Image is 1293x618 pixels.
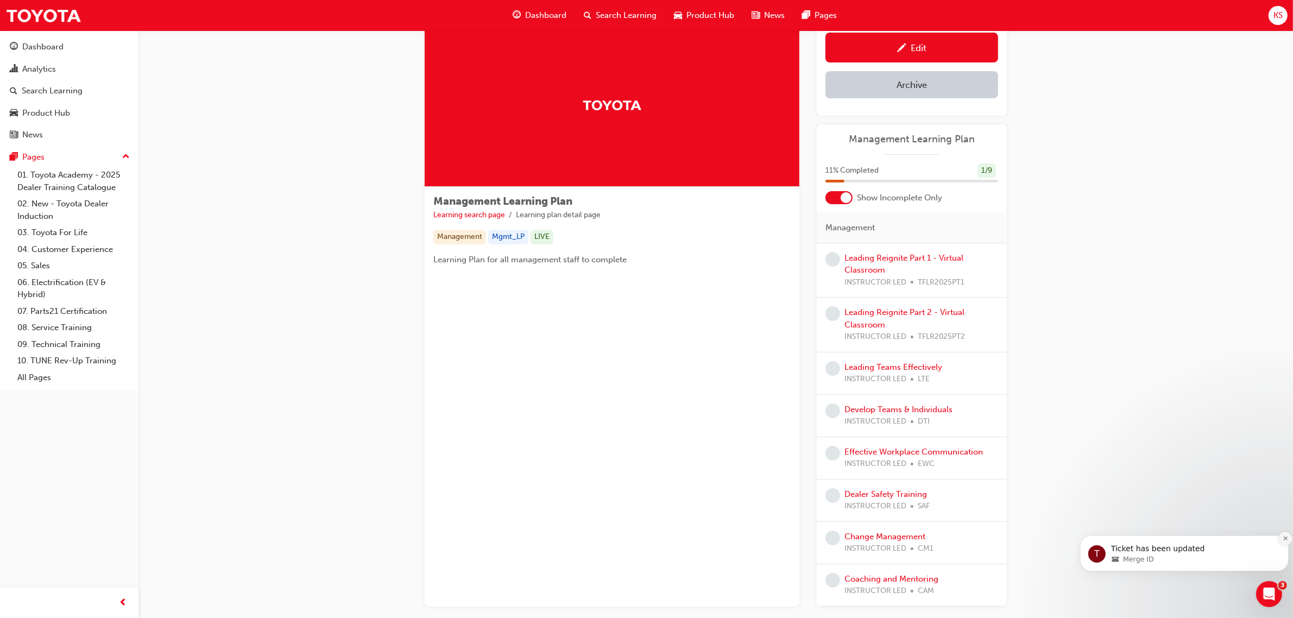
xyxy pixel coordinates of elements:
[10,153,18,162] span: pages-icon
[1256,581,1282,607] iframe: Intercom live chat
[764,9,785,22] span: News
[13,196,134,224] a: 02. New - Toyota Dealer Induction
[844,543,906,555] span: INSTRUCTOR LED
[844,405,953,414] a: Develop Teams & Individuals
[802,9,810,22] span: pages-icon
[918,500,930,513] span: SAF
[1273,9,1283,22] span: KS
[10,130,18,140] span: news-icon
[22,107,70,119] div: Product Hub
[22,129,43,141] div: News
[513,9,521,22] span: guage-icon
[844,458,906,470] span: INSTRUCTOR LED
[674,9,682,22] span: car-icon
[844,585,906,597] span: INSTRUCTOR LED
[433,210,505,219] a: Learning search page
[825,133,998,146] a: Management Learning Plan
[844,362,942,372] a: Leading Teams Effectively
[22,151,45,163] div: Pages
[4,103,134,123] a: Product Hub
[13,336,134,353] a: 09. Technical Training
[10,65,18,74] span: chart-icon
[844,331,906,343] span: INSTRUCTOR LED
[584,9,591,22] span: search-icon
[13,303,134,320] a: 07. Parts21 Certification
[844,307,964,330] a: Leading Reignite Part 2 - Virtual Classroom
[825,33,998,62] a: Edit
[13,167,134,196] a: 01. Toyota Academy - 2025 Dealer Training Catalogue
[752,9,760,22] span: news-icon
[686,9,734,22] span: Product Hub
[918,276,964,289] span: TFLR2025PT1
[22,63,56,75] div: Analytics
[516,209,601,222] li: Learning plan detail page
[22,41,64,53] div: Dashboard
[22,85,83,97] div: Search Learning
[825,252,840,267] span: learningRecordVerb_NONE-icon
[918,585,934,597] span: CAM
[825,361,840,376] span: learningRecordVerb_NONE-icon
[504,4,575,27] a: guage-iconDashboard
[433,255,627,264] span: Learning Plan for all management staff to complete
[5,3,81,28] img: Trak
[10,86,17,96] span: search-icon
[825,403,840,418] span: learningRecordVerb_NONE-icon
[531,230,553,244] div: LIVE
[918,373,930,386] span: LTE
[665,4,743,27] a: car-iconProduct Hub
[897,43,906,54] span: pencil-icon
[793,4,846,27] a: pages-iconPages
[918,458,935,470] span: EWC
[844,500,906,513] span: INSTRUCTOR LED
[582,96,642,115] img: Trak
[4,125,134,145] a: News
[10,42,18,52] span: guage-icon
[4,147,134,167] button: Pages
[825,222,875,234] span: Management
[13,274,134,303] a: 06. Electrification (EV & Hybrid)
[743,4,793,27] a: news-iconNews
[433,195,572,207] span: Management Learning Plan
[825,446,840,461] span: learningRecordVerb_NONE-icon
[844,447,983,457] a: Effective Workplace Communication
[825,165,879,177] span: 11 % Completed
[918,331,965,343] span: TFLR2025PT2
[122,150,130,164] span: up-icon
[13,352,134,369] a: 10. TUNE Rev-Up Training
[13,241,134,258] a: 04. Customer Experience
[488,230,528,244] div: Mgmt_LP
[897,79,927,90] div: Archive
[596,9,657,22] span: Search Learning
[911,42,926,53] div: Edit
[918,543,934,555] span: CM1
[825,531,840,545] span: learningRecordVerb_NONE-icon
[918,415,930,428] span: DTI
[4,37,134,57] a: Dashboard
[1269,6,1288,25] button: KS
[857,192,942,204] span: Show Incomplete Only
[4,35,134,147] button: DashboardAnalyticsSearch LearningProduct HubNews
[844,253,963,275] a: Leading Reignite Part 1 - Virtual Classroom
[825,306,840,321] span: learningRecordVerb_NONE-icon
[844,532,925,541] a: Change Management
[119,596,128,610] span: prev-icon
[575,4,665,27] a: search-iconSearch Learning
[844,415,906,428] span: INSTRUCTOR LED
[13,369,134,386] a: All Pages
[433,230,486,244] div: Management
[825,71,998,98] button: Archive
[525,9,566,22] span: Dashboard
[1076,513,1293,589] iframe: Intercom notifications message
[815,9,837,22] span: Pages
[13,257,134,274] a: 05. Sales
[1278,581,1287,590] span: 3
[4,81,134,101] a: Search Learning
